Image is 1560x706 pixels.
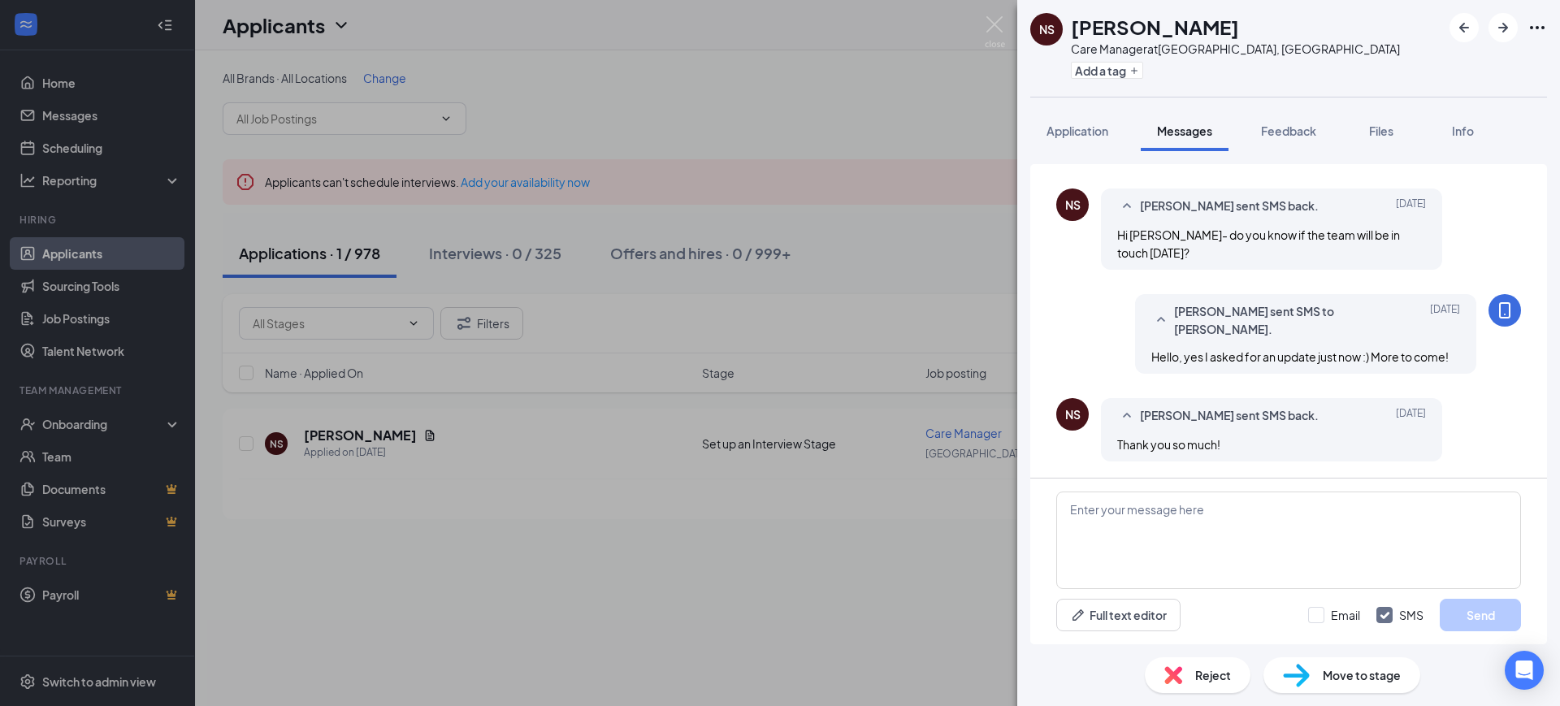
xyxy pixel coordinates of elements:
span: Reject [1195,666,1231,684]
button: ArrowLeftNew [1449,13,1479,42]
span: Hello, yes I asked for an update just now :) More to come! [1151,349,1449,364]
span: [PERSON_NAME] sent SMS back. [1140,197,1319,216]
span: [PERSON_NAME] sent SMS to [PERSON_NAME]. [1174,302,1387,338]
svg: SmallChevronUp [1117,197,1137,216]
div: NS [1065,406,1081,422]
span: Messages [1157,123,1212,138]
div: NS [1065,197,1081,213]
svg: ArrowLeftNew [1454,18,1474,37]
span: Move to stage [1323,666,1401,684]
span: Application [1046,123,1108,138]
span: Files [1369,123,1393,138]
svg: Ellipses [1527,18,1547,37]
svg: MobileSms [1495,301,1514,320]
span: Info [1452,123,1474,138]
svg: SmallChevronUp [1151,310,1171,330]
svg: ArrowRight [1493,18,1513,37]
svg: Pen [1070,607,1086,623]
span: [PERSON_NAME] sent SMS back. [1140,406,1319,426]
div: Open Intercom Messenger [1505,651,1544,690]
h1: [PERSON_NAME] [1071,13,1239,41]
button: Send [1440,599,1521,631]
div: NS [1039,21,1055,37]
svg: SmallChevronUp [1117,406,1137,426]
span: Thank you so much! [1117,437,1220,452]
span: Hi [PERSON_NAME]- do you know if the team will be in touch [DATE]? [1117,227,1400,260]
span: [DATE] [1396,197,1426,216]
button: PlusAdd a tag [1071,62,1143,79]
span: [DATE] [1430,302,1460,338]
svg: Plus [1129,66,1139,76]
button: ArrowRight [1488,13,1518,42]
div: Care Manager at [GEOGRAPHIC_DATA], [GEOGRAPHIC_DATA] [1071,41,1400,57]
span: [DATE] [1396,406,1426,426]
button: Full text editorPen [1056,599,1181,631]
span: Feedback [1261,123,1316,138]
